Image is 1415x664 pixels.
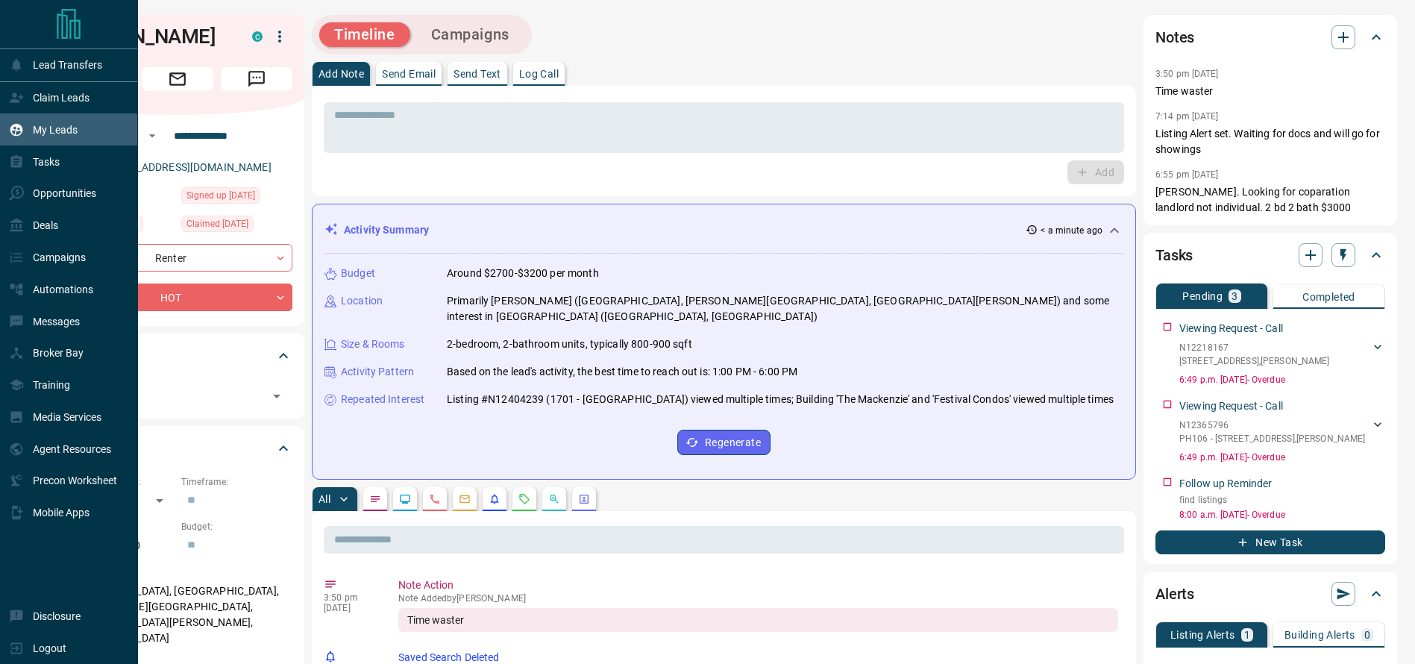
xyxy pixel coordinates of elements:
p: 0 [1364,630,1370,640]
p: Activity Summary [344,222,429,238]
div: Activity Summary< a minute ago [324,216,1123,244]
p: Pending [1182,291,1223,301]
svg: Listing Alerts [489,493,501,505]
span: Claimed [DATE] [186,216,248,231]
p: 8:00 a.m. [DATE] - Overdue [1179,508,1385,522]
span: Signed up [DATE] [186,188,255,203]
div: Tags [63,338,292,374]
p: Time waster [1155,84,1385,99]
button: Regenerate [677,430,771,455]
div: Sun Jun 14 2020 [181,187,292,208]
p: All [319,494,330,504]
p: 3:50 pm [324,592,376,603]
h2: Notes [1155,25,1194,49]
div: Thu Oct 02 2025 [181,216,292,237]
p: Around $2700-$3200 per month [447,266,599,281]
h2: Tasks [1155,243,1193,267]
p: Size & Rooms [341,336,405,352]
div: Time waster [398,608,1118,632]
p: PH106 - [STREET_ADDRESS] , [PERSON_NAME] [1179,432,1365,445]
p: 1 [1244,630,1250,640]
p: Note Action [398,577,1118,593]
p: Based on the lead's activity, the best time to reach out is: 1:00 PM - 6:00 PM [447,364,797,380]
p: [STREET_ADDRESS] , [PERSON_NAME] [1179,354,1329,368]
div: condos.ca [252,31,263,42]
p: Listing Alert set. Waiting for docs and will go for showings [1155,126,1385,157]
h1: [PERSON_NAME] [63,25,230,48]
p: Log Call [519,69,559,79]
p: N12365796 [1179,419,1365,432]
p: 3 [1232,291,1237,301]
p: find listings [1179,493,1385,507]
p: Follow up Reminder [1179,476,1272,492]
div: Criteria [63,430,292,466]
p: [PERSON_NAME]. Looking for coparation landlord not individual. 2 bd 2 bath $3000 [1155,184,1385,216]
p: [GEOGRAPHIC_DATA], [GEOGRAPHIC_DATA], [PERSON_NAME][GEOGRAPHIC_DATA], [GEOGRAPHIC_DATA][PERSON_NA... [63,579,292,651]
p: Note Added by [PERSON_NAME] [398,593,1118,604]
svg: Emails [459,493,471,505]
p: Add Note [319,69,364,79]
button: Open [143,127,161,145]
svg: Requests [518,493,530,505]
p: Activity Pattern [341,364,414,380]
span: Message [221,67,292,91]
p: [DATE] [324,603,376,613]
svg: Calls [429,493,441,505]
div: N12218167[STREET_ADDRESS],[PERSON_NAME] [1179,338,1385,371]
p: 6:49 p.m. [DATE] - Overdue [1179,373,1385,386]
p: 6:55 pm [DATE] [1155,169,1219,180]
p: Viewing Request - Call [1179,321,1283,336]
p: Listing Alerts [1170,630,1235,640]
div: Renter [63,244,292,272]
p: 2-bedroom, 2-bathroom units, typically 800-900 sqft [447,336,692,352]
svg: Notes [369,493,381,505]
p: Budget [341,266,375,281]
span: Email [142,67,213,91]
svg: Lead Browsing Activity [399,493,411,505]
button: New Task [1155,530,1385,554]
p: Send Email [382,69,436,79]
p: Timeframe: [181,475,292,489]
div: Tasks [1155,237,1385,273]
svg: Opportunities [548,493,560,505]
p: 6:49 p.m. [DATE] - Overdue [1179,451,1385,464]
a: [EMAIL_ADDRESS][DOMAIN_NAME] [103,161,272,173]
p: Primarily [PERSON_NAME] ([GEOGRAPHIC_DATA], [PERSON_NAME][GEOGRAPHIC_DATA], [GEOGRAPHIC_DATA][PER... [447,293,1123,325]
p: Viewing Request - Call [1179,398,1283,414]
div: Notes [1155,19,1385,55]
div: Alerts [1155,576,1385,612]
div: N12365796PH106 - [STREET_ADDRESS],[PERSON_NAME] [1179,416,1385,448]
h2: Alerts [1155,582,1194,606]
p: N12218167 [1179,341,1329,354]
p: Areas Searched: [63,566,292,579]
div: HOT [63,284,292,311]
p: Location [341,293,383,309]
p: < a minute ago [1041,224,1102,237]
button: Timeline [319,22,410,47]
p: Send Text [454,69,501,79]
p: Completed [1302,292,1355,302]
p: Budget: [181,520,292,533]
p: 7:14 pm [DATE] [1155,111,1219,122]
svg: Agent Actions [578,493,590,505]
button: Campaigns [416,22,524,47]
p: Building Alerts [1284,630,1355,640]
p: 3:50 pm [DATE] [1155,69,1219,79]
p: Repeated Interest [341,392,424,407]
p: Listing #N12404239 (1701 - [GEOGRAPHIC_DATA]) viewed multiple times; Building 'The Mackenzie' and... [447,392,1114,407]
button: Open [266,386,287,407]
